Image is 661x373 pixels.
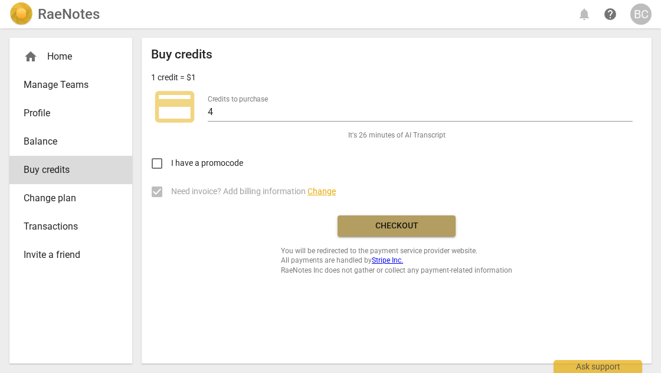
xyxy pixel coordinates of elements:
[171,157,243,169] span: I have a promocode
[24,50,38,64] span: home
[38,6,100,22] h2: RaeNotes
[208,96,268,103] label: Credits to purchase
[603,7,617,21] span: help
[9,71,132,99] a: Manage Teams
[151,47,212,62] h2: Buy credits
[9,2,100,26] a: LogoRaeNotes
[338,215,456,237] button: Checkout
[151,71,196,84] p: 1 credit = $1
[9,156,132,184] a: Buy credits
[600,4,621,25] a: Help
[9,241,132,269] a: Invite a friend
[9,2,33,26] img: Logo
[24,248,109,262] span: Invite a friend
[24,50,109,64] div: Home
[24,135,109,149] span: Balance
[24,191,109,205] span: Change plan
[151,83,198,130] span: credit_card
[171,185,336,198] span: Need invoice? Add billing information
[9,127,132,156] a: Balance
[9,212,132,241] a: Transactions
[281,246,512,276] span: You will be redirected to the payment service provider website. All payments are handled by RaeNo...
[24,220,109,234] span: Transactions
[24,78,109,92] span: Manage Teams
[372,256,403,264] a: Stripe Inc.
[348,130,446,140] span: It's 26 minutes of AI Transcript
[24,106,109,120] span: Profile
[9,99,132,127] a: Profile
[9,184,132,212] a: Change plan
[630,4,652,25] button: BC
[9,42,132,71] div: Home
[554,360,642,373] div: Ask support
[307,186,336,196] span: Change
[24,163,109,177] span: Buy credits
[347,220,446,232] span: Checkout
